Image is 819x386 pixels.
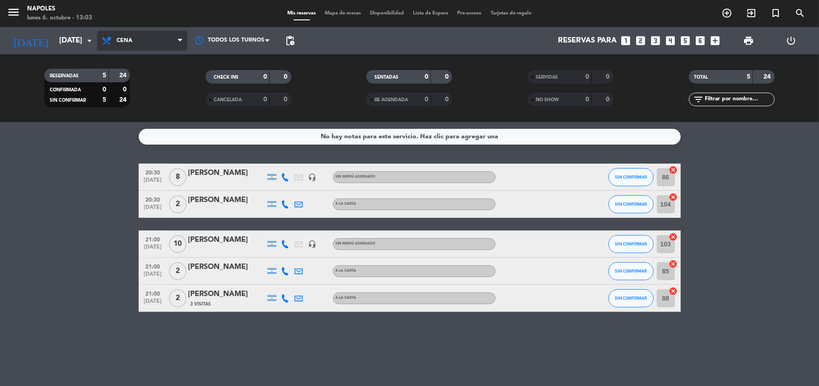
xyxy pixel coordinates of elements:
[309,173,317,181] i: headset_mic
[615,268,647,273] span: SIN CONFIRMAR
[558,37,617,45] span: Reservas para
[536,98,559,102] span: NO SHOW
[615,296,647,301] span: SIN CONFIRMAR
[142,288,164,298] span: 21:00
[50,88,81,92] span: CONFIRMADA
[50,98,86,103] span: SIN CONFIRMAR
[103,97,106,103] strong: 5
[704,94,774,104] input: Filtrar por nombre...
[665,35,676,47] i: looks_4
[188,261,265,273] div: [PERSON_NAME]
[169,289,187,307] span: 2
[425,74,428,80] strong: 0
[585,96,589,103] strong: 0
[650,35,661,47] i: looks_3
[142,204,164,215] span: [DATE]
[669,165,678,174] i: cancel
[608,262,654,280] button: SIN CONFIRMAR
[669,259,678,268] i: cancel
[445,96,450,103] strong: 0
[374,75,398,80] span: SENTADAS
[374,98,408,102] span: RE AGENDADA
[620,35,632,47] i: looks_one
[263,74,267,80] strong: 0
[320,11,365,16] span: Mapa de mesas
[7,5,20,19] i: menu
[117,38,132,44] span: Cena
[425,96,428,103] strong: 0
[795,8,805,19] i: search
[142,167,164,177] span: 20:30
[615,202,647,207] span: SIN CONFIRMAR
[669,193,678,202] i: cancel
[408,11,453,16] span: Lista de Espera
[214,75,239,80] span: CHECK INS
[336,175,376,179] span: Sin menú asignado
[336,296,356,300] span: A LA CARTA
[188,194,265,206] div: [PERSON_NAME]
[669,232,678,241] i: cancel
[606,74,612,80] strong: 0
[336,202,356,206] span: A LA CARTA
[285,35,295,46] span: pending_actions
[743,35,754,46] span: print
[763,74,772,80] strong: 24
[27,14,92,23] div: lunes 6. octubre - 13:03
[453,11,486,16] span: Pre-acceso
[103,72,106,79] strong: 5
[119,72,128,79] strong: 24
[27,5,92,14] div: Napoles
[693,94,704,105] i: filter_list
[142,261,164,271] span: 21:00
[615,241,647,246] span: SIN CONFIRMAR
[635,35,646,47] i: looks_two
[669,287,678,296] i: cancel
[188,167,265,179] div: [PERSON_NAME]
[608,195,654,213] button: SIN CONFIRMAR
[263,96,267,103] strong: 0
[336,242,376,245] span: Sin menú asignado
[84,35,95,46] i: arrow_drop_down
[284,96,289,103] strong: 0
[606,96,612,103] strong: 0
[694,75,708,80] span: TOTAL
[103,86,106,93] strong: 0
[283,11,320,16] span: Mis reservas
[142,234,164,244] span: 21:00
[191,301,211,308] span: 3 Visitas
[7,5,20,22] button: menu
[169,235,187,253] span: 10
[486,11,536,16] span: Tarjetas de regalo
[188,288,265,300] div: [PERSON_NAME]
[608,235,654,253] button: SIN CONFIRMAR
[536,75,558,80] span: SERVIDAS
[365,11,408,16] span: Disponibilidad
[336,269,356,273] span: A LA CARTA
[746,8,757,19] i: exit_to_app
[608,289,654,307] button: SIN CONFIRMAR
[694,35,706,47] i: looks_6
[709,35,721,47] i: add_box
[747,74,750,80] strong: 5
[142,298,164,309] span: [DATE]
[169,168,187,186] span: 8
[608,168,654,186] button: SIN CONFIRMAR
[321,132,498,142] div: No hay notas para este servicio. Haz clic para agregar una
[123,86,128,93] strong: 0
[786,35,796,46] i: power_settings_new
[585,74,589,80] strong: 0
[309,240,317,248] i: headset_mic
[142,271,164,282] span: [DATE]
[679,35,691,47] i: looks_5
[284,74,289,80] strong: 0
[188,234,265,246] div: [PERSON_NAME]
[214,98,242,102] span: CANCELADA
[721,8,732,19] i: add_circle_outline
[169,195,187,213] span: 2
[770,8,781,19] i: turned_in_not
[7,31,55,51] i: [DATE]
[445,74,450,80] strong: 0
[169,262,187,280] span: 2
[615,174,647,179] span: SIN CONFIRMAR
[142,244,164,254] span: [DATE]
